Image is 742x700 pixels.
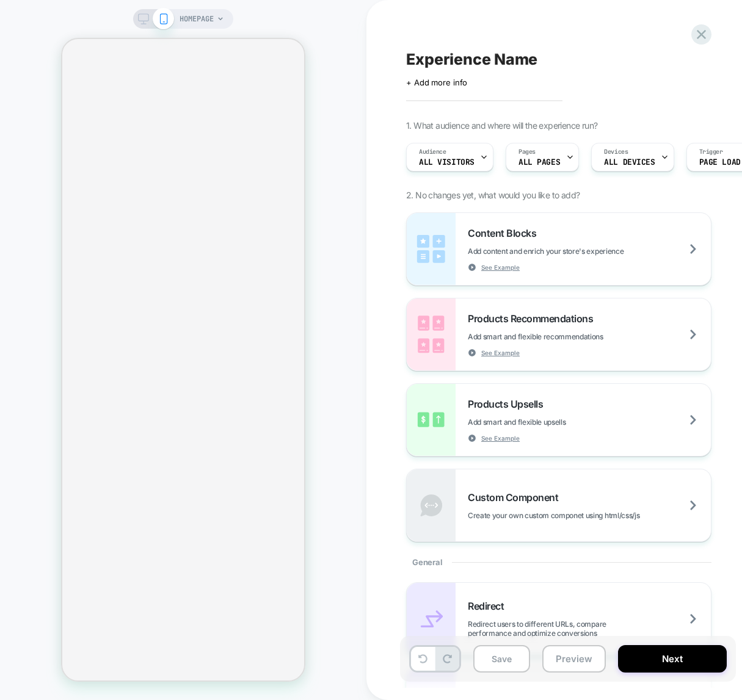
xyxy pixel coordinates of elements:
[406,50,537,68] span: Experience Name
[468,312,599,325] span: Products Recommendations
[468,600,510,612] span: Redirect
[518,158,560,167] span: ALL PAGES
[604,158,655,167] span: ALL DEVICES
[406,542,711,582] div: General
[473,645,530,673] button: Save
[699,158,741,167] span: Page Load
[604,148,628,156] span: Devices
[518,148,536,156] span: Pages
[468,511,700,520] span: Create your own custom componet using html/css/js
[468,619,711,638] span: Redirect users to different URLs, compare performance and optimize conversions
[180,9,214,29] span: HOMEPAGE
[542,645,606,673] button: Preview
[419,158,475,167] span: All Visitors
[406,120,597,131] span: 1. What audience and where will the experience run?
[699,148,723,156] span: Trigger
[468,417,627,427] span: Add smart and flexible upsells
[618,645,727,673] button: Next
[406,78,467,87] span: + Add more info
[406,190,580,200] span: 2. No changes yet, what would you like to add?
[468,398,549,410] span: Products Upsells
[481,348,520,357] span: See Example
[468,491,564,503] span: Custom Component
[419,148,446,156] span: Audience
[481,263,520,272] span: See Example
[468,227,542,239] span: Content Blocks
[468,247,685,256] span: Add content and enrich your store's experience
[468,332,664,341] span: Add smart and flexible recommendations
[481,434,520,442] span: See Example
